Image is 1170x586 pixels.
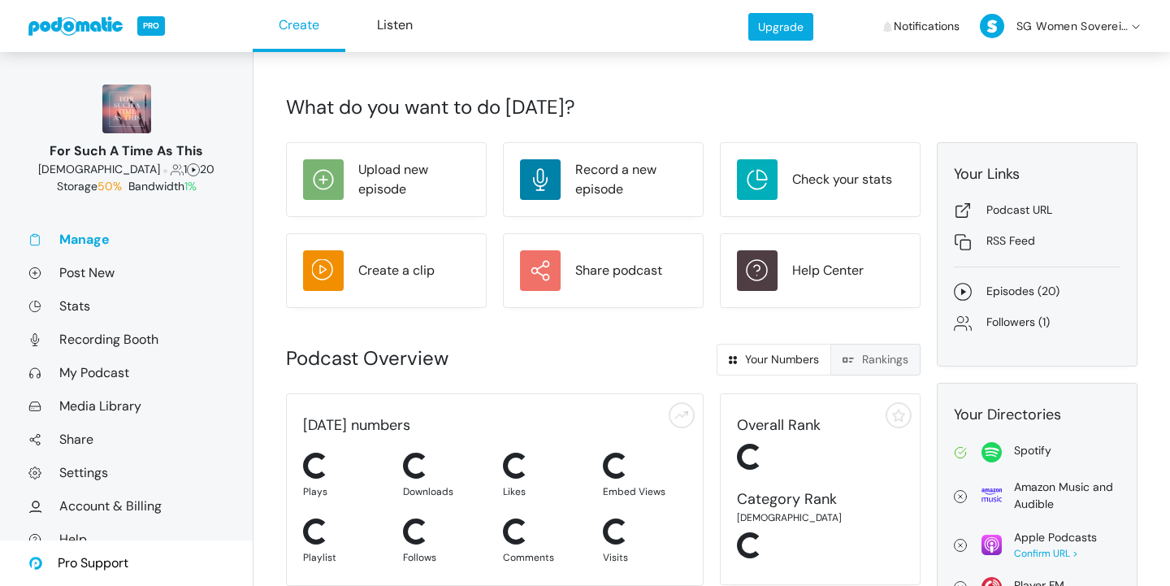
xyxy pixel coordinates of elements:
div: [DATE] numbers [295,415,695,436]
div: Your Links [954,163,1120,185]
a: Share [28,431,224,448]
a: Help [28,531,224,548]
a: Media Library [28,397,224,415]
a: Recording Booth [28,331,224,348]
div: 1 20 [28,161,224,178]
div: Create a clip [358,261,435,280]
a: Manage [28,231,224,248]
span: Religion & Spirituality: Christianity [38,162,160,176]
div: Playlist [303,550,387,565]
div: Likes [503,484,587,499]
div: [DEMOGRAPHIC_DATA] [737,510,903,525]
span: Bandwidth [128,179,197,193]
div: Upload new episode [358,160,470,199]
div: Overall Rank [737,415,903,436]
a: Rankings [830,344,921,375]
a: Spotify [954,442,1120,462]
span: SG Women Sovereign Grace Media [1016,2,1129,50]
span: Notifications [894,2,960,50]
span: 1% [184,179,197,193]
a: Followers (1) [954,314,1120,332]
a: Stats [28,297,224,315]
div: Amazon Music and Audible [1014,479,1120,513]
img: spotify-814d7a4412f2fa8a87278c8d4c03771221523d6a641bdc26ea993aaf80ac4ffe.svg [981,442,1002,462]
a: Pro Support [28,540,128,586]
img: amazon-69639c57110a651e716f65801135d36e6b1b779905beb0b1c95e1d99d62ebab9.svg [981,485,1002,506]
div: Share podcast [575,261,662,280]
img: apple-26106266178e1f815f76c7066005aa6211188c2910869e7447b8cdd3a6512788.svg [981,535,1002,555]
a: Settings [28,464,224,481]
a: Account & Billing [28,497,224,514]
a: My Podcast [28,364,224,381]
div: Confirm URL > [1014,546,1097,561]
span: Followers [171,162,184,176]
a: Create a clip [303,250,470,291]
a: Check your stats [737,159,903,200]
div: Spotify [1014,442,1051,459]
a: Upload new episode [303,159,470,200]
div: Help Center [792,261,864,280]
a: Apple Podcasts Confirm URL > [954,529,1120,561]
div: Follows [403,550,487,565]
a: SG Women Sovereign Grace Media [980,2,1142,50]
a: Help Center [737,250,903,291]
img: 150x150_16606884.jpg [102,85,151,133]
div: Visits [603,550,687,565]
div: Record a new episode [575,160,687,199]
span: PRO [137,16,165,36]
a: Amazon Music and Audible [954,479,1120,513]
div: Downloads [403,484,487,499]
div: What do you want to do [DATE]? [286,93,1137,122]
div: Your Directories [954,404,1120,426]
div: Plays [303,484,387,499]
div: Embed Views [603,484,687,499]
a: Create [253,1,345,52]
a: Podcast URL [954,202,1120,219]
div: Comments [503,550,587,565]
a: Your Numbers [717,344,831,375]
a: Episodes (20) [954,283,1120,301]
div: Podcast Overview [286,344,596,373]
img: S-50-751bda954626a1d1d78fbf93ed1588bb97db1af16e606d0d37e90f3d6cac223c.png [980,14,1004,38]
div: Check your stats [792,170,892,189]
a: Upgrade [748,13,813,41]
a: Record a new episode [520,159,687,200]
a: Share podcast [520,250,687,291]
span: 50% [97,179,122,193]
a: RSS Feed [954,232,1120,250]
span: Episodes [187,162,200,176]
div: For Such A Time As This [28,141,224,161]
a: Post New [28,264,224,281]
span: Storage [57,179,125,193]
div: Category Rank [737,488,903,510]
div: Apple Podcasts [1014,529,1097,546]
a: Listen [349,1,441,52]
